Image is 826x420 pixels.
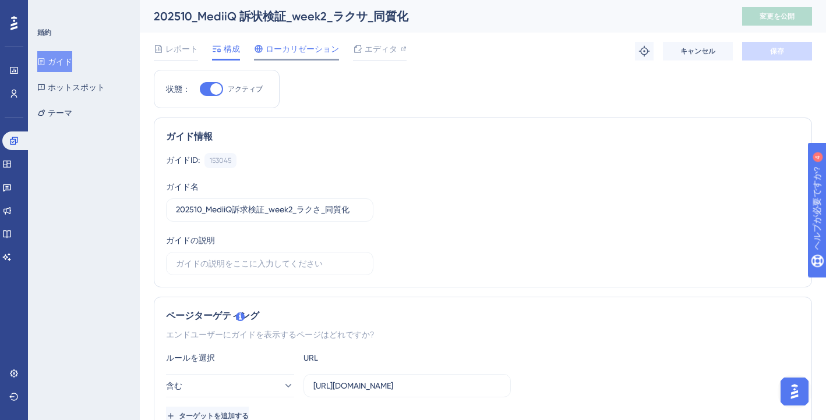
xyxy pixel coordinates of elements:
button: テーマ [37,102,72,123]
input: yourwebsite.com/パス [313,379,501,392]
font: エンドユーザーにガイドを表示するページはどれですか? [166,330,374,339]
font: 変更を公開 [760,12,795,20]
font: キャンセル [680,47,715,55]
font: ローカリゼーション [266,44,339,54]
input: ガイドの名前をここに入力してください [176,204,363,216]
button: キャンセル [663,42,733,60]
font: ターゲットを追加する [179,412,249,420]
button: 含む [166,374,294,397]
button: ホットスポット [37,77,105,98]
font: エディタ [365,44,397,54]
font: ヘルプが必要ですか? [27,5,111,14]
font: ガイド情報 [166,131,213,142]
font: アクティブ [228,85,263,93]
button: 保存 [742,42,812,60]
font: 含む [166,381,182,390]
font: URL [303,353,318,362]
font: テーマ [48,108,72,118]
font: ページターゲティング [166,310,259,321]
font: 構成 [224,44,240,54]
font: 婚約 [37,29,51,37]
font: レポート [165,44,198,54]
font: 4 [118,7,122,13]
font: 状態： [166,84,190,94]
input: ガイドの説明をここに入力してください [176,257,363,270]
button: ガイド [37,51,72,72]
font: ガイド [48,57,72,66]
button: 変更を公開 [742,7,812,26]
font: ガイドの説明 [166,236,215,245]
font: ホットスポット [48,83,105,92]
font: 保存 [770,47,784,55]
font: 153045 [210,156,231,165]
iframe: UserGuiding AIアシスタントランチャー [777,374,812,409]
font: ガイド名 [166,182,199,191]
font: ルールを選択 [166,353,215,362]
font: 202510_MediiQ 訴状検証_week2_ラクサ_同質化 [154,9,408,23]
font: ガイドID: [166,155,200,165]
